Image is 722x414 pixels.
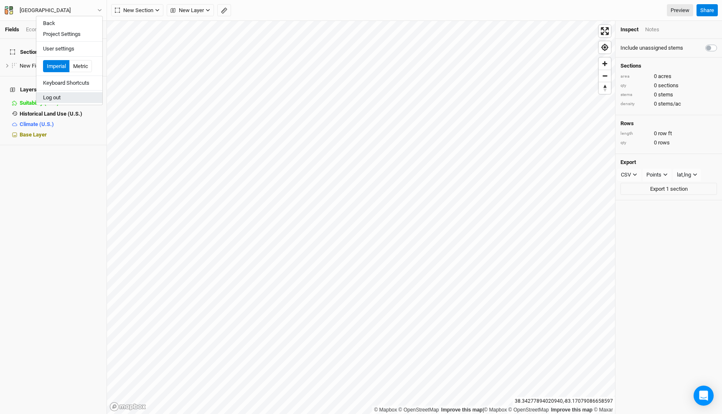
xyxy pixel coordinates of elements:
[513,397,615,406] div: 38.34277894020940 , -83.17079086658597
[4,6,102,15] button: [GEOGRAPHIC_DATA]
[5,81,102,98] h4: Layers
[484,407,507,413] a: Mapbox
[167,4,214,17] button: New Layer
[115,6,153,15] span: New Section
[20,6,71,15] div: [GEOGRAPHIC_DATA]
[620,44,683,52] label: Include unassigned stems
[109,402,146,411] a: Mapbox logo
[599,70,611,82] button: Zoom out
[111,4,163,17] button: New Section
[620,92,650,98] div: stems
[658,82,679,89] span: sections
[621,171,631,179] div: CSV
[36,18,102,29] button: Back
[20,6,71,15] div: Olive Hill Farm
[667,4,693,17] a: Preview
[658,91,673,98] span: stems
[620,83,650,89] div: qty
[170,6,204,15] span: New Layer
[399,407,439,413] a: OpenStreetMap
[599,41,611,53] button: Find my location
[620,130,717,137] div: 0
[599,58,611,70] button: Zoom in
[10,49,41,56] span: Sections
[646,171,661,179] div: Points
[658,73,671,80] span: acres
[620,131,650,137] div: length
[107,21,615,414] canvas: Map
[20,121,54,127] span: Climate (U.S.)
[658,100,681,108] span: stems/ac
[69,60,92,73] button: Metric
[20,121,102,128] div: Climate (U.S.)
[620,100,717,108] div: 0
[599,25,611,37] button: Enter fullscreen
[20,63,102,69] div: New Field 8
[26,26,52,33] div: Economics
[620,101,650,107] div: density
[694,386,714,406] div: Open Intercom Messenger
[620,159,717,166] h4: Export
[620,73,650,80] div: area
[620,91,717,98] div: 0
[20,100,102,106] div: Suitability (U.S.)
[36,78,102,88] button: Keyboard Shortcuts
[551,407,592,413] a: Improve this map
[620,183,717,195] button: Export 1 section
[36,92,102,103] button: Log out
[374,406,613,414] div: |
[620,140,650,146] div: qty
[374,407,397,413] a: Mapbox
[43,60,70,73] button: Imperial
[5,26,19,33] a: Fields
[620,73,717,80] div: 0
[658,130,672,137] span: row ft
[697,4,718,17] button: Share
[620,26,638,33] div: Inspect
[620,120,717,127] h4: Rows
[20,111,102,117] div: Historical Land Use (U.S.)
[643,169,671,181] button: Points
[20,111,82,117] span: Historical Land Use (U.S.)
[599,82,611,94] button: Reset bearing to north
[658,139,670,146] span: rows
[594,407,613,413] a: Maxar
[20,131,102,138] div: Base Layer
[620,82,717,89] div: 0
[217,4,231,17] button: Shortcut: M
[441,407,483,413] a: Improve this map
[677,171,691,179] div: lat,lng
[620,139,717,146] div: 0
[617,169,641,181] button: CSV
[20,63,47,69] span: New Field 8
[508,407,549,413] a: OpenStreetMap
[620,63,717,69] h4: Sections
[20,100,59,106] span: Suitability (U.S.)
[36,43,102,54] button: User settings
[645,26,659,33] div: Notes
[20,131,47,138] span: Base Layer
[673,169,701,181] button: lat,lng
[36,29,102,40] button: Project Settings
